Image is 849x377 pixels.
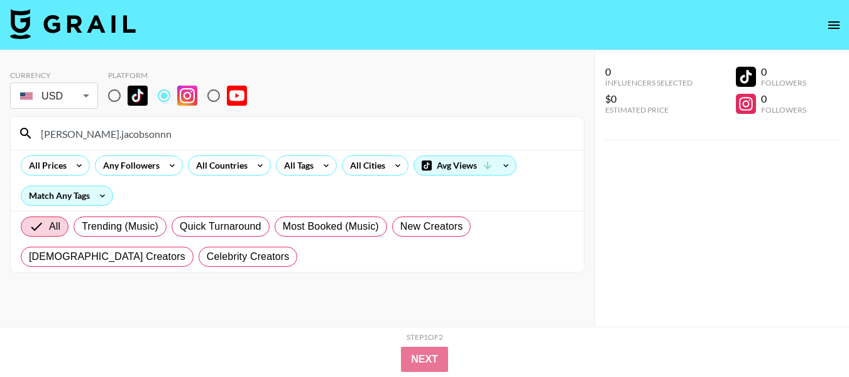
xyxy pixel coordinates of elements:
[400,219,463,234] span: New Creators
[29,249,185,264] span: [DEMOGRAPHIC_DATA] Creators
[761,78,806,87] div: Followers
[761,105,806,115] div: Followers
[33,123,576,143] input: Search by User Name
[821,13,846,38] button: open drawer
[96,156,162,175] div: Any Followers
[761,65,806,78] div: 0
[342,156,388,175] div: All Cities
[21,156,69,175] div: All Prices
[786,314,834,362] iframe: Drift Widget Chat Controller
[21,186,112,205] div: Match Any Tags
[189,156,250,175] div: All Countries
[13,85,96,107] div: USD
[207,249,290,264] span: Celebrity Creators
[10,70,98,80] div: Currency
[605,105,693,115] div: Estimated Price
[180,219,261,234] span: Quick Turnaround
[605,78,693,87] div: Influencers Selected
[177,86,197,106] img: Instagram
[108,70,257,80] div: Platform
[10,9,136,39] img: Grail Talent
[277,156,316,175] div: All Tags
[128,86,148,106] img: TikTok
[283,219,379,234] span: Most Booked (Music)
[49,219,60,234] span: All
[401,347,448,372] button: Next
[82,219,158,234] span: Trending (Music)
[605,65,693,78] div: 0
[407,332,443,342] div: Step 1 of 2
[761,93,806,105] div: 0
[227,86,247,106] img: YouTube
[414,156,516,175] div: Avg Views
[605,93,693,105] div: $0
